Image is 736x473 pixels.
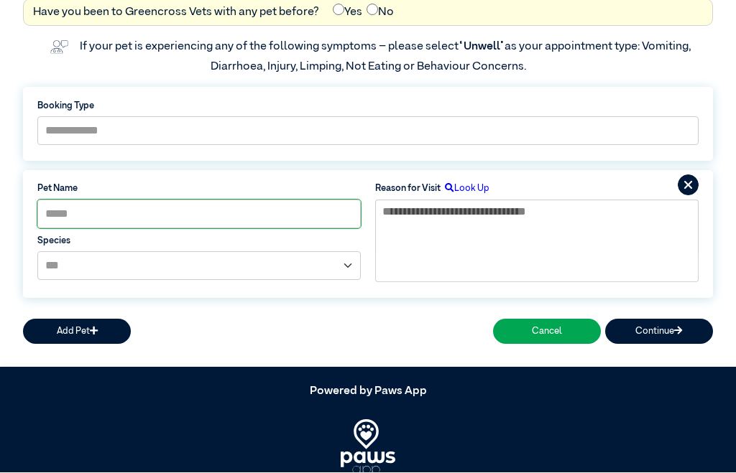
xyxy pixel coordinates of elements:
button: Continue [605,319,713,345]
span: “Unwell” [459,42,505,53]
label: Yes [333,4,362,22]
input: No [367,4,378,16]
label: Species [37,235,361,248]
label: No [367,4,394,22]
label: Look Up [441,182,489,196]
label: Booking Type [37,100,699,113]
input: Yes [333,4,344,16]
label: Pet Name [37,182,361,196]
button: Cancel [493,319,601,345]
img: vet [45,36,73,59]
h5: Powered by Paws App [23,385,713,399]
label: Have you been to Greencross Vets with any pet before? [33,4,319,22]
button: Add Pet [23,319,131,345]
label: If your pet is experiencing any of the following symptoms – please select as your appointment typ... [80,42,693,73]
label: Reason for Visit [375,182,441,196]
